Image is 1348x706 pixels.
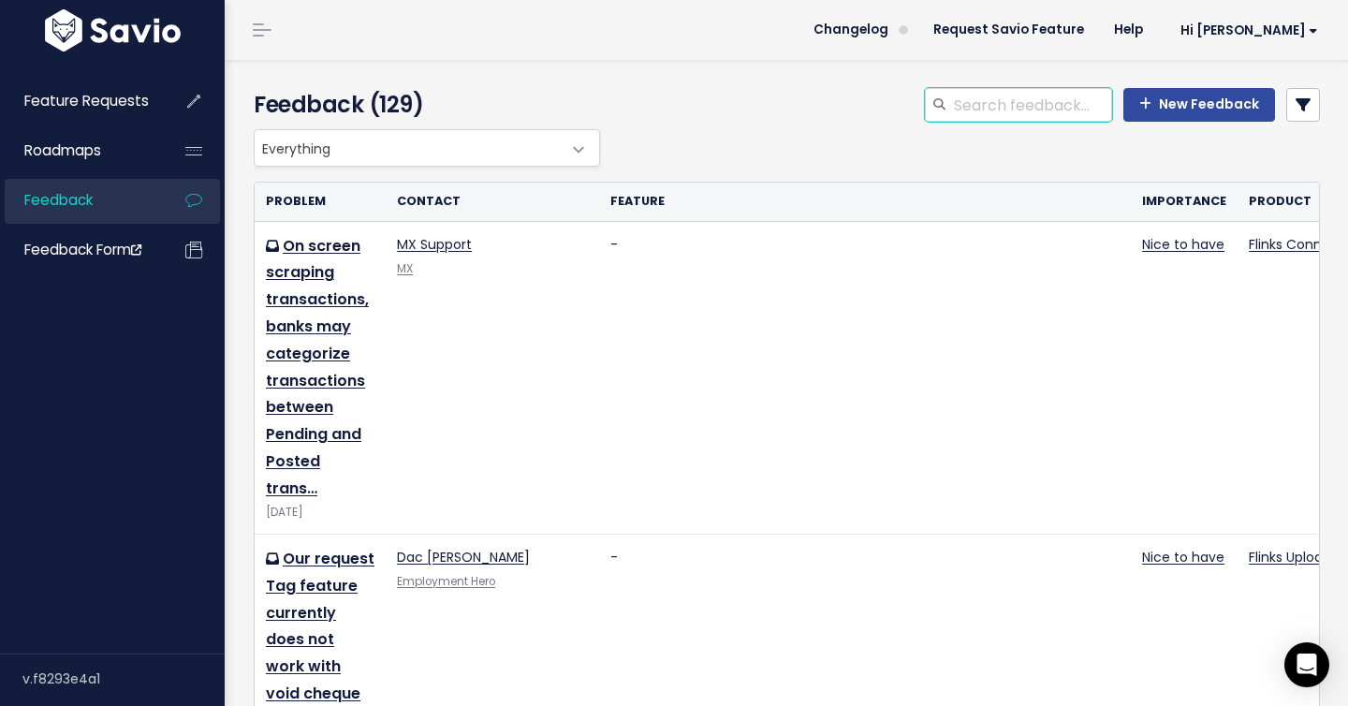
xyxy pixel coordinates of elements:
[5,80,155,123] a: Feature Requests
[5,129,155,172] a: Roadmaps
[813,23,888,37] span: Changelog
[397,574,495,589] a: Employment Hero
[1099,16,1158,44] a: Help
[24,91,149,110] span: Feature Requests
[22,655,225,703] div: v.f8293e4a1
[952,88,1112,122] input: Search feedback...
[397,548,530,566] a: Dac [PERSON_NAME]
[397,261,413,276] a: MX
[254,129,600,167] span: Everything
[599,221,1131,534] td: -
[1158,16,1333,45] a: Hi [PERSON_NAME]
[24,140,101,160] span: Roadmaps
[255,130,562,166] span: Everything
[24,240,141,259] span: Feedback form
[266,503,374,522] div: [DATE]
[386,183,599,221] th: Contact
[599,183,1131,221] th: Feature
[918,16,1099,44] a: Request Savio Feature
[40,9,185,51] img: logo-white.9d6f32f41409.svg
[1284,642,1329,687] div: Open Intercom Messenger
[254,88,591,122] h4: Feedback (129)
[1249,548,1331,566] a: Flinks Upload
[1142,548,1224,566] a: Nice to have
[266,235,369,499] a: On screen scraping transactions, banks may categorize transactions between Pending and Posted trans…
[1249,235,1344,254] a: Flinks Connect
[24,190,93,210] span: Feedback
[5,179,155,222] a: Feedback
[1142,235,1224,254] a: Nice to have
[255,183,386,221] th: Problem
[5,228,155,272] a: Feedback form
[1123,88,1275,122] a: New Feedback
[1131,183,1238,221] th: Importance
[1180,23,1318,37] span: Hi [PERSON_NAME]
[397,235,472,254] a: MX Support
